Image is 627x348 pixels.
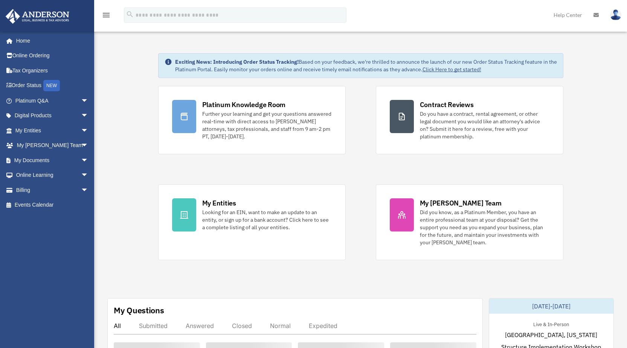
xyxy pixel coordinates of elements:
[202,100,286,109] div: Platinum Knowledge Room
[202,110,332,140] div: Further your learning and get your questions answered real-time with direct access to [PERSON_NAM...
[5,63,100,78] a: Tax Organizers
[3,9,72,24] img: Anderson Advisors Platinum Portal
[5,168,100,183] a: Online Learningarrow_drop_down
[126,10,134,18] i: search
[270,322,291,330] div: Normal
[376,184,563,260] a: My [PERSON_NAME] Team Did you know, as a Platinum Member, you have an entire professional team at...
[5,138,100,153] a: My [PERSON_NAME] Teamarrow_drop_down
[102,11,111,20] i: menu
[420,110,549,140] div: Do you have a contract, rental agreement, or other legal document you would like an attorney's ad...
[5,48,100,63] a: Online Ordering
[81,168,96,183] span: arrow_drop_down
[81,153,96,168] span: arrow_drop_down
[158,86,346,154] a: Platinum Knowledge Room Further your learning and get your questions answered real-time with dire...
[420,208,549,246] div: Did you know, as a Platinum Member, you have an entire professional team at your disposal? Get th...
[114,305,164,316] div: My Questions
[5,108,100,123] a: Digital Productsarrow_drop_down
[5,93,100,108] a: Platinum Q&Aarrow_drop_down
[81,123,96,138] span: arrow_drop_down
[202,208,332,231] div: Looking for an EIN, want to make an update to an entity, or sign up for a bank account? Click her...
[175,58,557,73] div: Based on your feedback, we're thrilled to announce the launch of our new Order Status Tracking fe...
[158,184,346,260] a: My Entities Looking for an EIN, want to make an update to an entity, or sign up for a bank accoun...
[527,320,575,328] div: Live & In-Person
[114,322,121,330] div: All
[489,299,613,314] div: [DATE]-[DATE]
[505,330,597,339] span: [GEOGRAPHIC_DATA], [US_STATE]
[420,100,474,109] div: Contract Reviews
[423,66,481,73] a: Click Here to get started!
[81,138,96,153] span: arrow_drop_down
[376,86,563,154] a: Contract Reviews Do you have a contract, rental agreement, or other legal document you would like...
[102,13,111,20] a: menu
[43,80,60,91] div: NEW
[81,93,96,109] span: arrow_drop_down
[5,153,100,168] a: My Documentsarrow_drop_down
[5,182,100,198] a: Billingarrow_drop_down
[139,322,168,330] div: Submitted
[5,123,100,138] a: My Entitiesarrow_drop_down
[309,322,337,330] div: Expedited
[186,322,214,330] div: Answered
[81,182,96,198] span: arrow_drop_down
[5,33,96,48] a: Home
[81,108,96,124] span: arrow_drop_down
[232,322,252,330] div: Closed
[5,198,100,213] a: Events Calendar
[5,78,100,94] a: Order StatusNEW
[610,9,621,20] img: User Pic
[175,58,299,65] strong: Exciting News: Introducing Order Status Tracking!
[202,198,236,208] div: My Entities
[420,198,502,208] div: My [PERSON_NAME] Team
